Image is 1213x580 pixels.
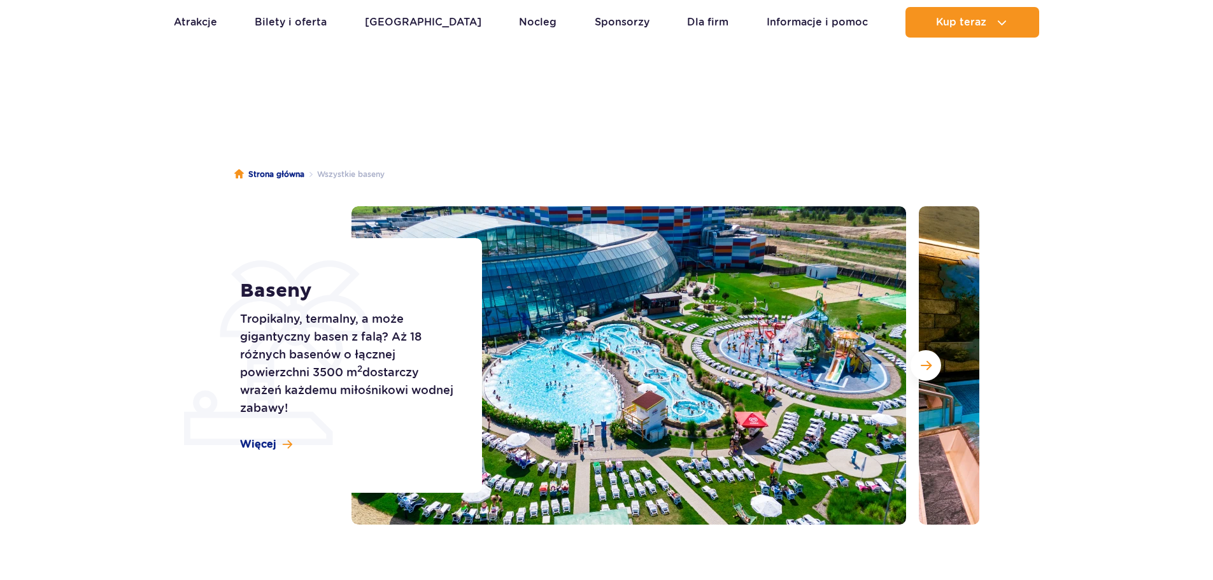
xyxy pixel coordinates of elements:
[240,279,453,302] h1: Baseny
[240,437,292,451] a: Więcej
[911,350,941,381] button: Następny slajd
[357,364,362,374] sup: 2
[767,7,868,38] a: Informacje i pomoc
[234,168,304,181] a: Strona główna
[687,7,728,38] a: Dla firm
[240,437,276,451] span: Więcej
[351,206,906,525] img: Zewnętrzna część Suntago z basenami i zjeżdżalniami, otoczona leżakami i zielenią
[304,168,385,181] li: Wszystkie baseny
[905,7,1039,38] button: Kup teraz
[174,7,217,38] a: Atrakcje
[519,7,557,38] a: Nocleg
[595,7,649,38] a: Sponsorzy
[255,7,327,38] a: Bilety i oferta
[936,17,986,28] span: Kup teraz
[365,7,481,38] a: [GEOGRAPHIC_DATA]
[240,310,453,417] p: Tropikalny, termalny, a może gigantyczny basen z falą? Aż 18 różnych basenów o łącznej powierzchn...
